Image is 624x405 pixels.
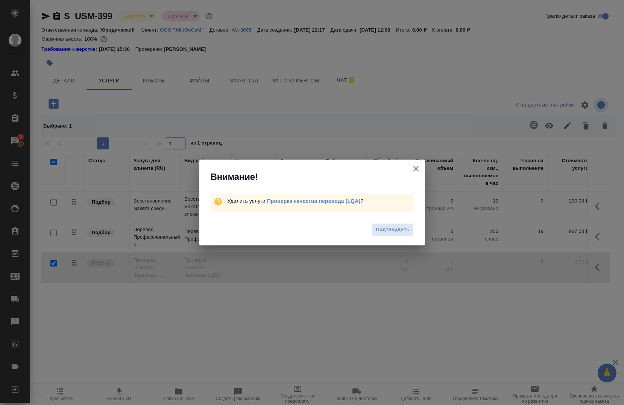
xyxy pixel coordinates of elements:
[227,197,413,205] div: Удалить услуги
[376,225,409,234] span: Подтвердить
[372,223,413,236] button: Подтвердить
[267,198,361,204] a: Проверка качества перевода (LQA)
[267,198,363,204] span: ?
[211,171,258,183] span: Внимание!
